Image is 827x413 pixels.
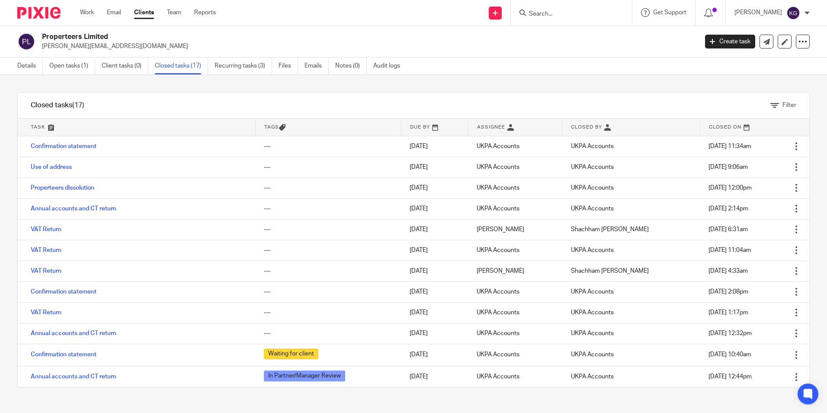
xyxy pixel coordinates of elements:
a: Client tasks (0) [102,58,148,74]
span: UKPA Accounts [571,352,614,358]
a: Annual accounts and CT return [31,206,116,212]
a: Annual accounts and CT return [31,330,116,336]
td: UKPA Accounts [468,366,562,388]
a: Create task [705,35,755,48]
td: [PERSON_NAME] [468,261,562,281]
a: Emails [305,58,329,74]
td: [DATE] [401,281,468,302]
input: Search [528,10,606,18]
div: --- [264,246,392,255]
span: Shachham [PERSON_NAME] [571,226,649,232]
a: Properteers dissolution [31,185,94,191]
span: Filter [782,102,796,108]
span: UKPA Accounts [571,206,614,212]
p: [PERSON_NAME][EMAIL_ADDRESS][DOMAIN_NAME] [42,42,692,51]
img: svg%3E [786,6,800,20]
h2: Properteers Limited [42,32,562,42]
span: [DATE] 10:40am [708,352,751,358]
a: Reports [194,8,216,17]
span: [DATE] 11:34am [708,143,751,149]
a: VAT Return [31,247,61,253]
td: [DATE] [401,240,468,261]
td: [DATE] [401,366,468,388]
span: [DATE] 6:31am [708,226,748,232]
a: VAT Return [31,268,61,274]
td: UKPA Accounts [468,157,562,177]
span: UKPA Accounts [571,164,614,170]
td: UKPA Accounts [468,136,562,157]
a: Confirmation statement [31,143,96,149]
span: [DATE] 12:00pm [708,185,752,191]
td: UKPA Accounts [468,323,562,344]
a: Details [17,58,43,74]
span: Waiting for client [264,348,318,359]
img: svg%3E [17,32,35,51]
td: [DATE] [401,136,468,157]
a: Closed tasks (17) [155,58,208,74]
a: Notes (0) [335,58,367,74]
a: Audit logs [373,58,407,74]
span: [DATE] 2:08pm [708,289,748,295]
td: UKPA Accounts [468,281,562,302]
span: UKPA Accounts [571,310,614,316]
td: [DATE] [401,157,468,177]
a: Email [107,8,121,17]
span: UKPA Accounts [571,143,614,149]
a: Team [167,8,181,17]
td: UKPA Accounts [468,302,562,323]
span: [DATE] 12:44pm [708,374,752,380]
td: [DATE] [401,261,468,281]
td: [DATE] [401,323,468,344]
div: --- [264,184,392,192]
div: --- [264,225,392,234]
td: [DATE] [401,198,468,219]
a: Confirmation statement [31,289,96,295]
span: UKPA Accounts [571,374,614,380]
span: In Partner/Manager Review [264,371,345,381]
img: Pixie [17,7,61,19]
td: [DATE] [401,177,468,198]
td: [DATE] [401,302,468,323]
div: --- [264,142,392,151]
span: UKPA Accounts [571,185,614,191]
span: [DATE] 12:32pm [708,330,752,336]
td: UKPA Accounts [468,177,562,198]
th: Tags [255,119,401,136]
a: VAT Return [31,226,61,232]
td: [PERSON_NAME] [468,219,562,240]
span: UKPA Accounts [571,247,614,253]
div: --- [264,308,392,317]
a: Use of address [31,164,72,170]
td: UKPA Accounts [468,240,562,261]
span: UKPA Accounts [571,330,614,336]
a: Files [279,58,298,74]
span: [DATE] 2:14pm [708,206,748,212]
div: --- [264,204,392,213]
h1: Closed tasks [31,101,84,110]
span: Get Support [653,10,686,16]
span: Shachham [PERSON_NAME] [571,268,649,274]
td: UKPA Accounts [468,344,562,366]
a: Confirmation statement [31,352,96,358]
a: Recurring tasks (3) [215,58,272,74]
td: [DATE] [401,344,468,366]
td: [DATE] [401,219,468,240]
div: --- [264,163,392,171]
a: VAT Return [31,310,61,316]
p: [PERSON_NAME] [734,8,782,17]
span: [DATE] 9:06am [708,164,748,170]
a: Annual accounts and CT return [31,374,116,380]
a: Open tasks (1) [49,58,95,74]
div: --- [264,287,392,296]
span: [DATE] 1:17pm [708,310,748,316]
div: --- [264,267,392,275]
span: [DATE] 4:33am [708,268,748,274]
div: --- [264,329,392,338]
td: UKPA Accounts [468,198,562,219]
a: Work [80,8,94,17]
a: Clients [134,8,154,17]
span: UKPA Accounts [571,289,614,295]
span: [DATE] 11:04am [708,247,751,253]
span: (17) [72,102,84,109]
